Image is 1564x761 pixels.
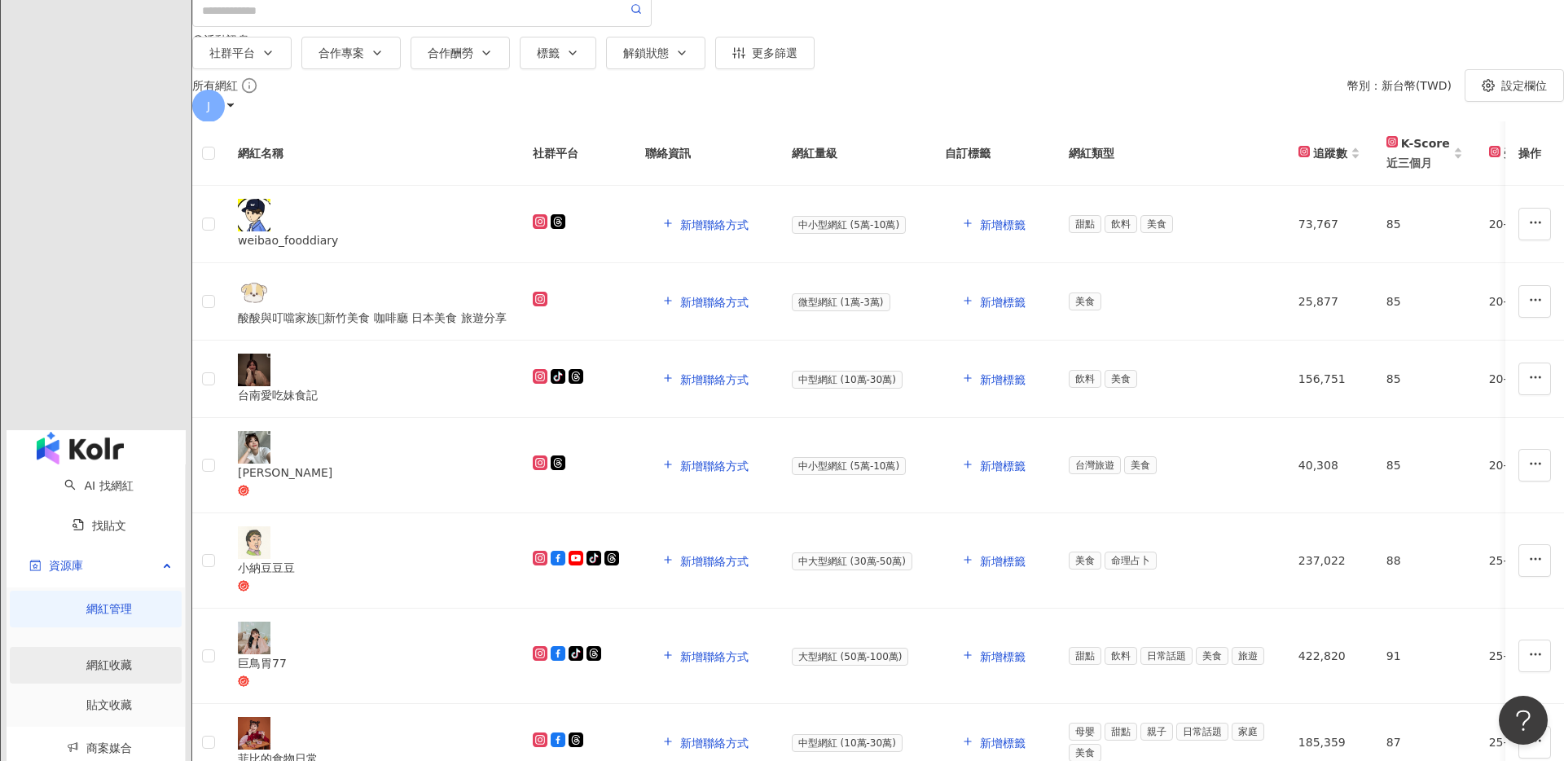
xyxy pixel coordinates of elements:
[1069,456,1121,474] span: 台灣旅遊
[645,640,766,672] button: 新增聯絡方式
[1298,144,1347,162] div: 追蹤數
[632,121,779,186] th: 聯絡資訊
[1386,215,1463,233] div: 85
[980,373,1026,386] span: 新增標籤
[238,431,270,464] img: KOL Avatar
[238,276,270,309] img: KOL Avatar
[209,46,275,59] div: 社群平台
[1069,370,1101,388] span: 飲料
[792,552,912,570] span: 中大型網紅 (30萬-50萬)
[428,46,493,59] div: 合作酬勞
[37,432,124,464] img: logo
[1176,723,1228,741] span: 日常話題
[238,717,270,750] img: KOL Avatar
[680,650,749,663] span: 新增聯絡方式
[1386,733,1463,751] div: 87
[645,208,766,240] button: 新增聯絡方式
[792,734,903,752] span: 中型網紅 (10萬-30萬)
[932,121,1056,186] th: 自訂標籤
[238,464,507,482] div: [PERSON_NAME]
[64,479,133,492] a: searchAI 找網紅
[1386,552,1463,570] div: 88
[238,199,270,231] img: KOL Avatar
[980,737,1026,750] span: 新增標籤
[1386,456,1463,474] div: 85
[1069,293,1101,310] span: 美食
[680,737,749,750] span: 新增聯絡方式
[680,460,749,473] span: 新增聯絡方式
[1105,370,1137,388] span: 美食
[792,293,890,311] span: 微型網紅 (1萬-3萬)
[1386,134,1450,152] div: K-Score
[792,648,909,666] span: 大型網紅 (50萬-100萬)
[779,121,932,186] th: 網紅量級
[680,218,749,231] span: 新增聯絡方式
[1140,723,1173,741] span: 親子
[945,285,1043,318] button: 新增標籤
[792,371,903,389] span: 中型網紅 (10萬-30萬)
[520,37,596,69] button: 標籤
[1105,647,1137,665] span: 飲料
[1124,456,1157,474] span: 美食
[1140,647,1193,665] span: 日常話題
[1298,293,1360,310] div: 25,877
[1465,69,1564,102] button: 設定欄位
[1347,79,1452,92] div: 幣別 ： 新台幣 ( TWD )
[645,726,766,759] button: 新增聯絡方式
[238,526,270,559] img: KOL Avatar
[980,296,1026,309] span: 新增標籤
[238,654,507,672] div: 巨鳥胃77
[1386,647,1463,665] div: 91
[49,548,83,584] span: 資源庫
[1505,121,1564,186] th: 操作
[792,216,906,234] span: 中小型網紅 (5萬-10萬)
[645,363,766,395] button: 新增聯絡方式
[207,97,210,115] span: J
[86,698,132,711] a: 貼文收藏
[86,602,132,615] a: 網紅管理
[645,449,766,482] button: 新增聯絡方式
[1298,215,1360,233] div: 73,767
[319,46,384,59] div: 合作專案
[1140,215,1173,233] span: 美食
[238,309,507,327] div: 酸酸與叮噹家族𖤐新竹美食 咖啡廳 日本美食 旅遊分享
[715,37,815,69] button: 更多篩選
[680,555,749,568] span: 新增聯絡方式
[1196,647,1228,665] span: 美食
[301,37,401,69] button: 合作專案
[1298,370,1360,388] div: 156,751
[1232,723,1264,741] span: 家庭
[945,640,1043,672] button: 新增標籤
[623,46,688,59] div: 解鎖狀態
[1069,647,1101,665] span: 甜點
[980,218,1026,231] span: 新增標籤
[1105,215,1137,233] span: 飲料
[225,121,520,186] th: 網紅名稱
[238,354,270,386] img: KOL Avatar
[411,37,510,69] button: 合作酬勞
[606,37,705,69] button: 解鎖狀態
[1298,647,1360,665] div: 422,820
[1105,723,1137,741] span: 甜點
[980,460,1026,473] span: 新增標籤
[192,37,292,69] button: 社群平台
[945,726,1043,759] button: 新增標籤
[645,285,766,318] button: 新增聯絡方式
[1298,733,1360,751] div: 185,359
[945,208,1043,240] button: 新增標籤
[1298,456,1360,474] div: 40,308
[1499,696,1548,745] iframe: Help Scout Beacon - Open
[1386,154,1450,172] span: 近三個月
[72,519,126,532] a: 找貼文
[67,741,132,754] a: 商案媒合
[1069,723,1101,741] span: 母嬰
[204,33,249,46] span: 活動訊息
[980,555,1026,568] span: 新增標籤
[680,296,749,309] span: 新增聯絡方式
[1056,121,1285,186] th: 網紅類型
[1232,647,1264,665] span: 旅遊
[192,79,238,92] div: 所有網紅
[238,559,507,577] div: 小納豆豆豆
[238,386,507,404] div: 台南愛吃妹食記
[1069,552,1101,570] span: 美食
